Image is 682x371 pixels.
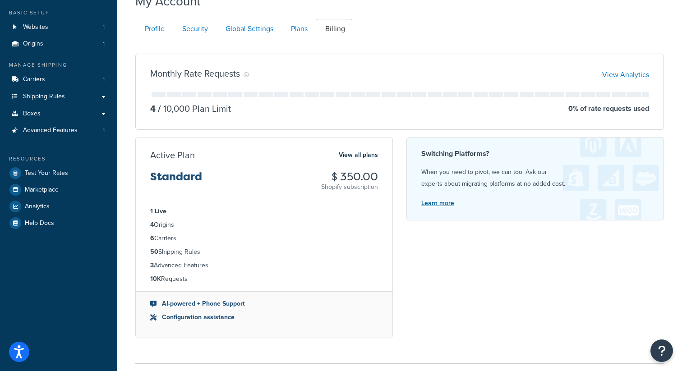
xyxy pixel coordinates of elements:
[7,19,111,36] a: Websites 1
[7,19,111,36] li: Websites
[321,183,378,192] p: Shopify subscription
[150,247,378,257] li: Shipping Rules
[173,19,215,39] a: Security
[23,23,48,31] span: Websites
[103,76,105,83] span: 1
[158,102,161,115] span: /
[7,122,111,139] li: Advanced Features
[150,299,378,309] li: AI-powered + Phone Support
[7,71,111,88] a: Carriers 1
[316,19,352,39] a: Billing
[150,171,202,190] h3: Standard
[23,93,65,101] span: Shipping Rules
[156,102,231,115] p: 10,000 Plan Limit
[25,169,68,177] span: Test Your Rates
[7,165,111,181] a: Test Your Rates
[25,203,50,211] span: Analytics
[7,155,111,163] div: Resources
[103,40,105,48] span: 1
[216,19,281,39] a: Global Settings
[135,19,172,39] a: Profile
[150,102,156,115] p: 4
[150,69,240,78] h3: Monthly Rate Requests
[281,19,315,39] a: Plans
[421,166,649,190] p: When you need to pivot, we can too. Ask our experts about migrating platforms at no added cost.
[7,122,111,139] a: Advanced Features 1
[321,171,378,183] h3: $ 350.00
[23,76,45,83] span: Carriers
[23,110,41,118] span: Boxes
[23,40,43,48] span: Origins
[7,88,111,105] a: Shipping Rules
[150,234,378,243] li: Carriers
[23,127,78,134] span: Advanced Features
[25,220,54,227] span: Help Docs
[25,186,59,194] span: Marketplace
[650,339,673,362] button: Open Resource Center
[150,274,161,284] strong: 10K
[421,198,454,208] a: Learn more
[150,247,158,256] strong: 50
[150,261,154,270] strong: 3
[7,9,111,17] div: Basic Setup
[150,234,154,243] strong: 6
[568,102,649,115] p: 0 % of rate requests used
[7,61,111,69] div: Manage Shipping
[421,148,649,159] h4: Switching Platforms?
[7,36,111,52] li: Origins
[7,71,111,88] li: Carriers
[7,105,111,122] a: Boxes
[103,23,105,31] span: 1
[150,206,166,216] strong: 1 Live
[7,182,111,198] a: Marketplace
[602,69,649,80] a: View Analytics
[339,149,378,161] a: View all plans
[150,220,378,230] li: Origins
[150,261,378,270] li: Advanced Features
[7,215,111,231] a: Help Docs
[7,198,111,215] a: Analytics
[150,220,154,229] strong: 4
[7,36,111,52] a: Origins 1
[150,150,195,160] h3: Active Plan
[103,127,105,134] span: 1
[150,312,378,322] li: Configuration assistance
[150,274,378,284] li: Requests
